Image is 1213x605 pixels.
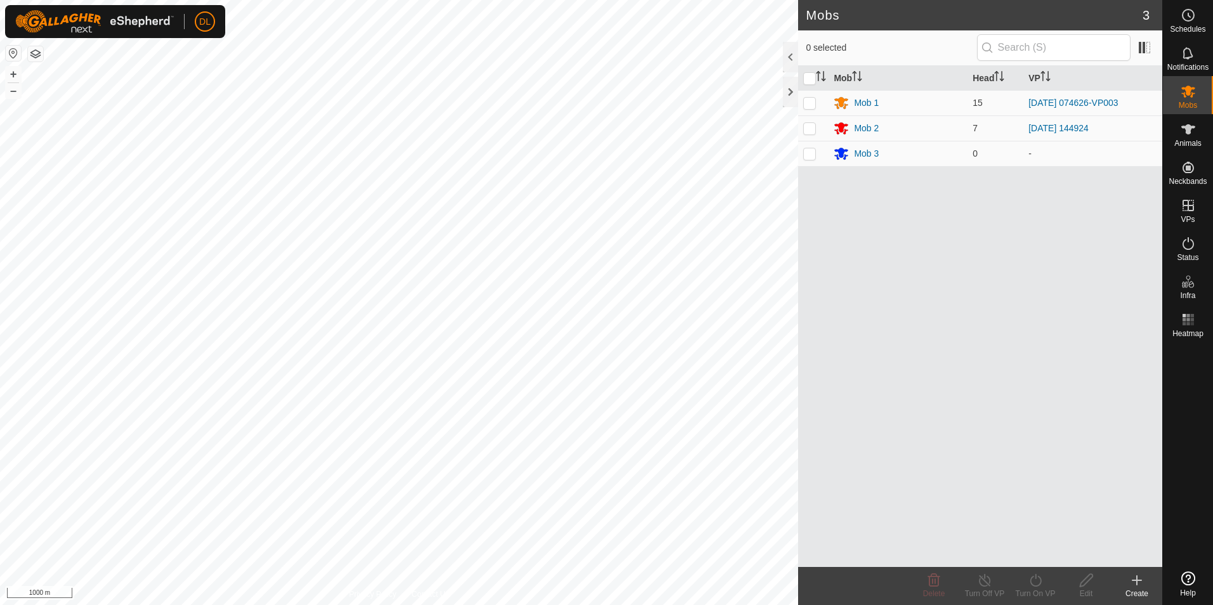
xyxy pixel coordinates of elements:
div: Turn Off VP [959,588,1010,599]
button: – [6,83,21,98]
span: VPs [1181,216,1195,223]
td: - [1023,141,1162,166]
div: Mob 3 [854,147,879,160]
p-sorticon: Activate to sort [852,73,862,83]
span: Neckbands [1169,178,1207,185]
div: Create [1111,588,1162,599]
button: Map Layers [28,46,43,62]
span: 15 [973,98,983,108]
div: Edit [1061,588,1111,599]
span: 7 [973,123,978,133]
span: Mobs [1179,101,1197,109]
a: [DATE] 074626-VP003 [1028,98,1118,108]
div: Turn On VP [1010,588,1061,599]
a: Privacy Policy [349,589,397,600]
button: + [6,67,21,82]
input: Search (S) [977,34,1131,61]
th: Mob [829,66,967,91]
h2: Mobs [806,8,1142,23]
a: Contact Us [412,589,449,600]
div: Mob 2 [854,122,879,135]
div: Mob 1 [854,96,879,110]
span: Heatmap [1172,330,1203,337]
span: Notifications [1167,63,1209,71]
span: DL [199,15,211,29]
p-sorticon: Activate to sort [994,73,1004,83]
th: VP [1023,66,1162,91]
th: Head [967,66,1023,91]
span: Status [1177,254,1198,261]
span: 3 [1143,6,1150,25]
span: 0 [973,148,978,159]
button: Reset Map [6,46,21,61]
a: [DATE] 144924 [1028,123,1089,133]
p-sorticon: Activate to sort [1040,73,1051,83]
span: Help [1180,589,1196,597]
span: Schedules [1170,25,1205,33]
span: 0 selected [806,41,976,55]
a: Help [1163,566,1213,602]
span: Delete [923,589,945,598]
img: Gallagher Logo [15,10,174,33]
p-sorticon: Activate to sort [816,73,826,83]
span: Animals [1174,140,1202,147]
span: Infra [1180,292,1195,299]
